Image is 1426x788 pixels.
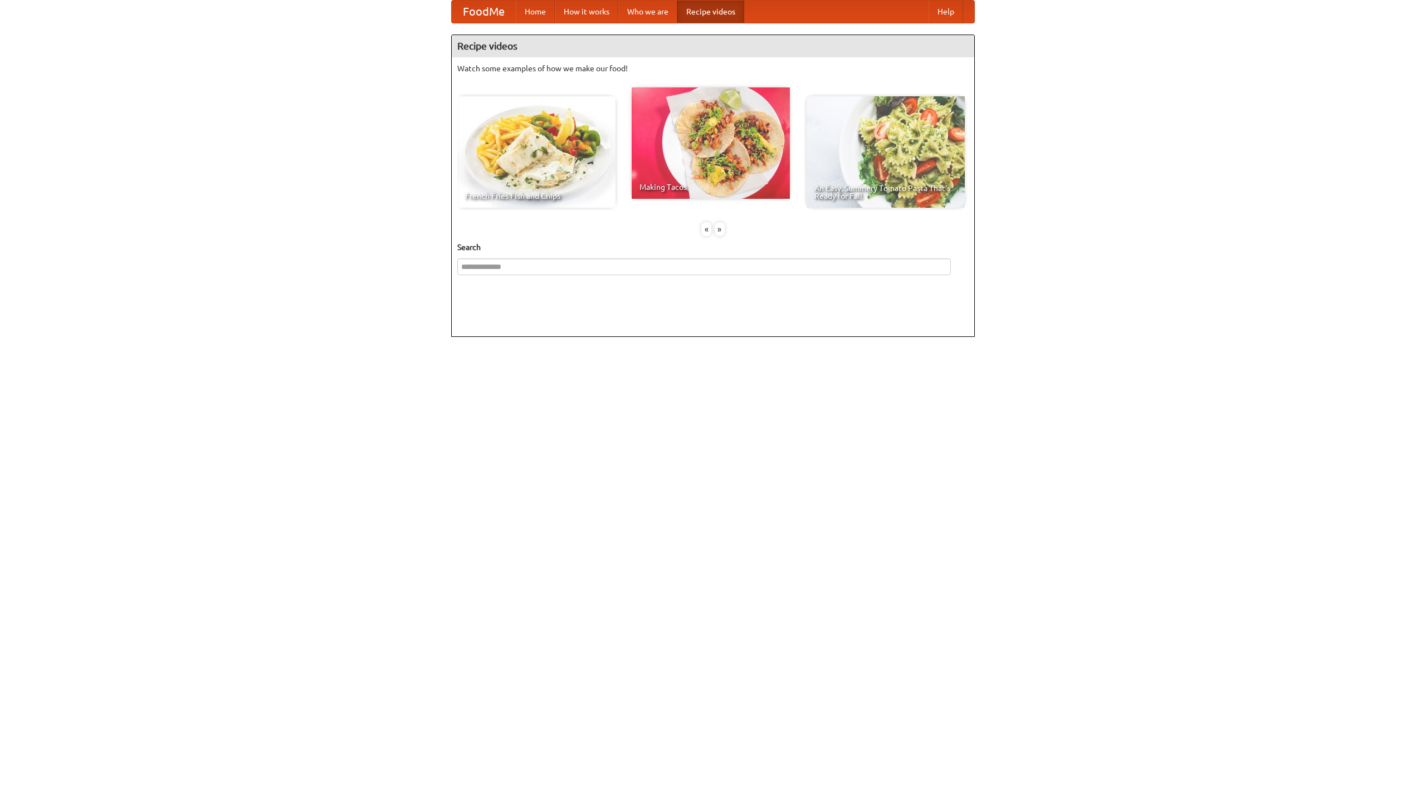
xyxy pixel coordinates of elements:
[632,87,790,199] a: Making Tacos
[677,1,744,23] a: Recipe videos
[516,1,555,23] a: Home
[929,1,963,23] a: Help
[555,1,618,23] a: How it works
[618,1,677,23] a: Who we are
[639,183,782,191] span: Making Tacos
[457,96,616,208] a: French Fries Fish and Chips
[814,184,957,200] span: An Easy, Summery Tomato Pasta That's Ready for Fall
[807,96,965,208] a: An Easy, Summery Tomato Pasta That's Ready for Fall
[452,35,974,57] h4: Recipe videos
[452,1,516,23] a: FoodMe
[465,192,608,200] span: French Fries Fish and Chips
[457,242,969,253] h5: Search
[457,63,969,74] p: Watch some examples of how we make our food!
[715,222,725,236] div: »
[701,222,711,236] div: «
